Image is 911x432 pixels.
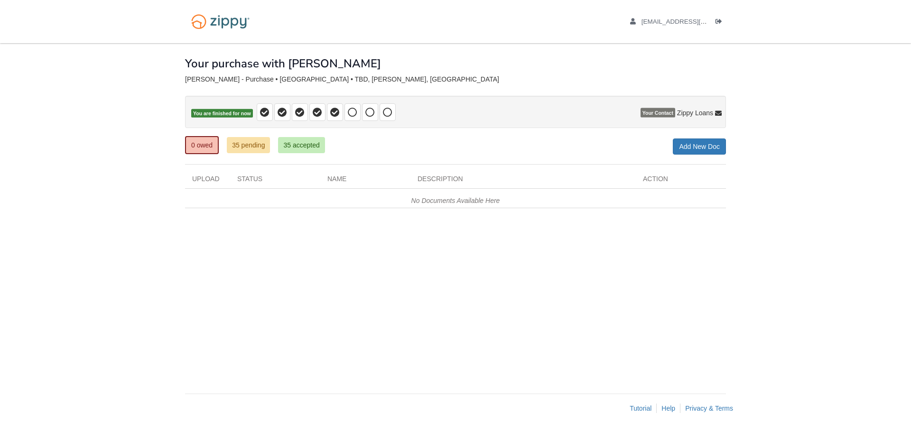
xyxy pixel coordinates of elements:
[227,137,270,153] a: 35 pending
[185,136,219,154] a: 0 owed
[185,57,381,70] h1: Your purchase with [PERSON_NAME]
[641,18,750,25] span: ajakkcarr@gmail.com
[185,174,230,188] div: Upload
[320,174,410,188] div: Name
[185,75,726,83] div: [PERSON_NAME] - Purchase • [GEOGRAPHIC_DATA] • TBD, [PERSON_NAME], [GEOGRAPHIC_DATA]
[677,108,713,118] span: Zippy Loans
[630,404,651,412] a: Tutorial
[661,404,675,412] a: Help
[630,18,750,28] a: edit profile
[716,18,726,28] a: Log out
[185,9,256,34] img: Logo
[191,109,253,118] span: You are finished for now
[673,138,726,155] a: Add New Doc
[636,174,726,188] div: Action
[641,108,675,118] span: Your Contact
[410,174,636,188] div: Description
[411,197,500,204] em: No Documents Available Here
[230,174,320,188] div: Status
[278,137,325,153] a: 35 accepted
[685,404,733,412] a: Privacy & Terms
